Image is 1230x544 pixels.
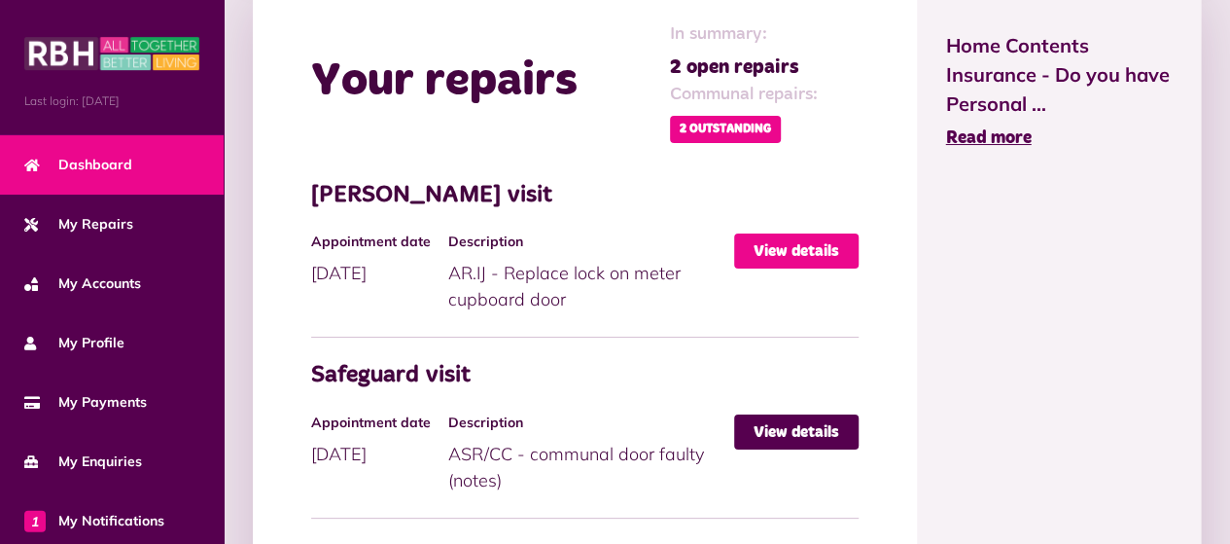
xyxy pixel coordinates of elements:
a: View details [734,234,859,269]
h4: Description [448,234,724,250]
span: 2 open repairs [670,53,818,82]
div: AR.IJ - Replace lock on meter cupboard door [448,234,734,312]
a: Home Contents Insurance - Do you have Personal ... Read more [946,31,1173,152]
span: My Enquiries [24,452,142,472]
div: [DATE] [311,234,448,286]
span: My Payments [24,392,147,413]
h3: [PERSON_NAME] visit [311,182,859,210]
span: Dashboard [24,155,132,175]
span: Home Contents Insurance - Do you have Personal ... [946,31,1173,119]
img: MyRBH [24,34,199,73]
h3: Safeguard visit [311,362,859,390]
span: In summary: [670,21,818,48]
h2: Your repairs [311,54,578,110]
span: My Accounts [24,273,141,294]
span: My Notifications [24,511,164,531]
h4: Description [448,415,724,431]
span: Read more [946,129,1032,147]
span: Last login: [DATE] [24,92,199,110]
span: 1 [24,510,46,531]
h4: Appointment date [311,415,439,431]
div: [DATE] [311,415,448,467]
span: 2 Outstanding [670,116,781,143]
a: View details [734,415,859,450]
span: My Profile [24,333,124,353]
h4: Appointment date [311,234,439,250]
div: ASR/CC - communal door faulty (notes) [448,415,734,493]
span: Communal repairs: [670,82,818,108]
span: My Repairs [24,214,133,235]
